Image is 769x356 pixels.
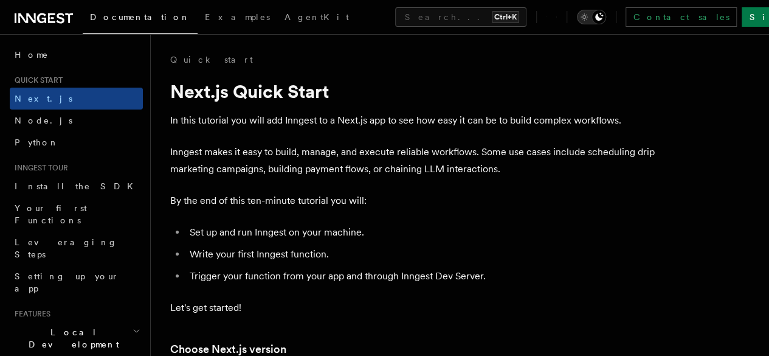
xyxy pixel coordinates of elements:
p: Inngest makes it easy to build, manage, and execute reliable workflows. Some use cases include sc... [170,144,657,178]
button: Toggle dark mode [577,10,606,24]
li: Write your first Inngest function. [186,246,657,263]
span: Features [10,309,50,319]
button: Local Development [10,321,143,355]
a: Contact sales [626,7,737,27]
a: Next.js [10,88,143,110]
span: Setting up your app [15,271,119,293]
span: Examples [205,12,270,22]
span: Leveraging Steps [15,237,117,259]
a: Home [10,44,143,66]
a: Documentation [83,4,198,34]
kbd: Ctrl+K [492,11,519,23]
a: Setting up your app [10,265,143,299]
span: Next.js [15,94,72,103]
a: Your first Functions [10,197,143,231]
p: Let's get started! [170,299,657,316]
li: Trigger your function from your app and through Inngest Dev Server. [186,268,657,285]
span: Home [15,49,49,61]
span: Quick start [10,75,63,85]
span: Local Development [10,326,133,351]
a: Node.js [10,110,143,131]
p: By the end of this ten-minute tutorial you will: [170,192,657,209]
a: Quick start [170,54,253,66]
h1: Next.js Quick Start [170,80,657,102]
span: Documentation [90,12,190,22]
a: Examples [198,4,277,33]
li: Set up and run Inngest on your machine. [186,224,657,241]
a: Python [10,131,143,153]
a: Leveraging Steps [10,231,143,265]
span: Inngest tour [10,163,68,173]
span: Node.js [15,116,72,125]
button: Search...Ctrl+K [395,7,526,27]
p: In this tutorial you will add Inngest to a Next.js app to see how easy it can be to build complex... [170,112,657,129]
span: Your first Functions [15,203,87,225]
span: AgentKit [284,12,349,22]
span: Install the SDK [15,181,140,191]
a: Install the SDK [10,175,143,197]
a: AgentKit [277,4,356,33]
span: Python [15,138,59,147]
